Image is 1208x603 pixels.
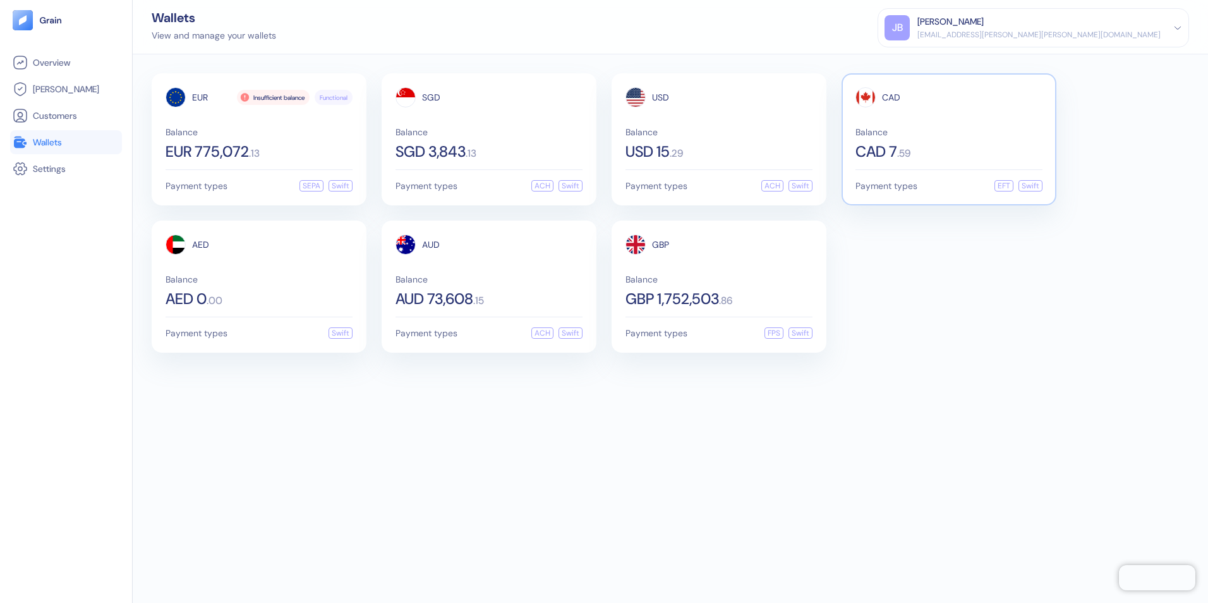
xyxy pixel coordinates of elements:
[299,180,323,192] div: SEPA
[33,56,70,69] span: Overview
[13,82,119,97] a: [PERSON_NAME]
[33,83,99,95] span: [PERSON_NAME]
[625,181,687,190] span: Payment types
[917,29,1161,40] div: [EMAIL_ADDRESS][PERSON_NAME][PERSON_NAME][DOMAIN_NAME]
[249,149,260,159] span: . 13
[897,149,910,159] span: . 59
[166,291,207,307] span: AED 0
[152,29,276,42] div: View and manage your wallets
[559,180,583,192] div: Swift
[466,149,476,159] span: . 13
[329,180,353,192] div: Swift
[531,327,553,339] div: ACH
[13,135,119,150] a: Wallets
[396,128,583,137] span: Balance
[396,181,457,190] span: Payment types
[625,329,687,338] span: Payment types
[422,93,440,102] span: SGD
[192,240,209,249] span: AED
[396,329,457,338] span: Payment types
[761,180,783,192] div: ACH
[396,275,583,284] span: Balance
[917,15,984,28] div: [PERSON_NAME]
[152,11,276,24] div: Wallets
[166,128,353,137] span: Balance
[625,275,812,284] span: Balance
[1119,565,1195,590] iframe: Chatra live chat
[237,90,310,105] div: Insufficient balance
[422,240,440,249] span: AUD
[13,55,119,70] a: Overview
[855,128,1042,137] span: Balance
[885,15,910,40] div: JB
[882,93,900,102] span: CAD
[33,109,77,122] span: Customers
[559,327,583,339] div: Swift
[192,93,208,102] span: EUR
[652,240,669,249] span: GBP
[166,275,353,284] span: Balance
[625,128,812,137] span: Balance
[788,327,812,339] div: Swift
[788,180,812,192] div: Swift
[13,10,33,30] img: logo-tablet-V2.svg
[13,108,119,123] a: Customers
[855,144,897,159] span: CAD 7
[764,327,783,339] div: FPS
[625,291,719,307] span: GBP 1,752,503
[33,136,62,149] span: Wallets
[166,329,227,338] span: Payment types
[13,161,119,176] a: Settings
[39,16,63,25] img: logo
[166,144,249,159] span: EUR 775,072
[207,296,222,306] span: . 00
[33,162,66,175] span: Settings
[531,180,553,192] div: ACH
[670,149,683,159] span: . 29
[855,181,917,190] span: Payment types
[320,93,347,102] span: Functional
[1018,180,1042,192] div: Swift
[166,181,227,190] span: Payment types
[719,296,732,306] span: . 86
[396,144,466,159] span: SGD 3,843
[396,291,473,307] span: AUD 73,608
[329,327,353,339] div: Swift
[652,93,669,102] span: USD
[994,180,1013,192] div: EFT
[473,296,484,306] span: . 15
[625,144,670,159] span: USD 15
